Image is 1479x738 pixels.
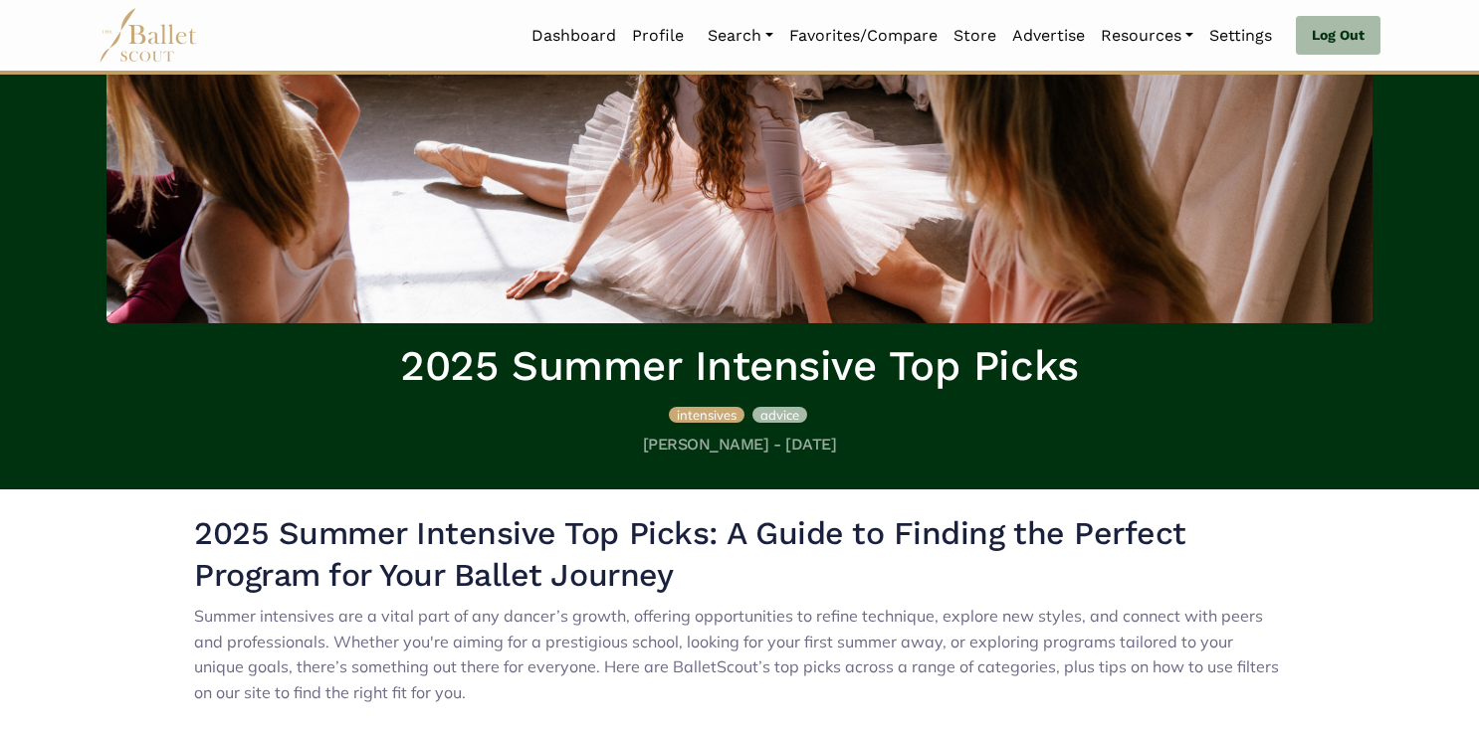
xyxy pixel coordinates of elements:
a: Log Out [1296,16,1380,56]
h2: 2025 Summer Intensive Top Picks: A Guide to Finding the Perfect Program for Your Ballet Journey [194,513,1285,596]
a: Store [946,15,1004,57]
a: Settings [1201,15,1280,57]
a: Search [700,15,781,57]
a: intensives [669,404,748,424]
span: Summer intensives are a vital part of any dancer’s growth, offering opportunities to refine techn... [194,606,1279,702]
span: advice [760,407,799,423]
a: Profile [624,15,692,57]
a: Favorites/Compare [781,15,946,57]
a: Resources [1093,15,1201,57]
h5: [PERSON_NAME] - [DATE] [106,435,1373,456]
span: intensives [677,407,737,423]
a: Advertise [1004,15,1093,57]
h1: 2025 Summer Intensive Top Picks [106,339,1373,394]
a: advice [752,404,807,424]
a: Dashboard [524,15,624,57]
